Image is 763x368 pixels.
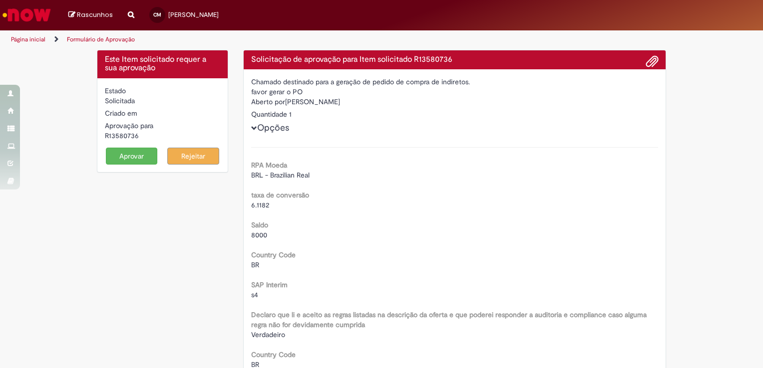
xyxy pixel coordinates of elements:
div: R13580736 [105,131,220,141]
span: [PERSON_NAME] [168,10,219,19]
a: Formulário de Aprovação [67,35,135,43]
label: Aberto por [251,97,285,107]
label: Estado [105,86,126,96]
span: BR [251,260,259,269]
span: 8000 [251,230,267,239]
a: Página inicial [11,35,45,43]
div: [PERSON_NAME] [251,97,659,109]
b: Country Code [251,250,296,259]
b: Declaro que li e aceito as regras listadas na descrição da oferta e que poderei responder a audit... [251,310,647,329]
b: taxa de conversão [251,190,309,199]
b: RPA Moeda [251,161,287,170]
h4: Solicitação de aprovação para Item solicitado R13580736 [251,55,659,64]
a: Rascunhos [68,10,113,20]
label: Aprovação para [105,121,153,131]
span: Rascunhos [77,10,113,19]
div: Solicitada [105,96,220,106]
b: Saldo [251,220,268,229]
b: Country Code [251,350,296,359]
button: Rejeitar [167,148,219,165]
span: CM [153,11,161,18]
img: ServiceNow [1,5,52,25]
span: 6.1182 [251,200,269,209]
span: s4 [251,290,258,299]
div: favor gerar o PO [251,87,659,97]
div: Quantidade 1 [251,109,659,119]
div: Chamado destinado para a geração de pedido de compra de indiretos. [251,77,659,87]
span: Verdadeiro [251,330,285,339]
span: BRL - Brazilian Real [251,171,310,180]
ul: Trilhas de página [7,30,501,49]
label: Criado em [105,108,137,118]
h4: Este Item solicitado requer a sua aprovação [105,55,220,73]
b: SAP Interim [251,280,288,289]
button: Aprovar [106,148,158,165]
